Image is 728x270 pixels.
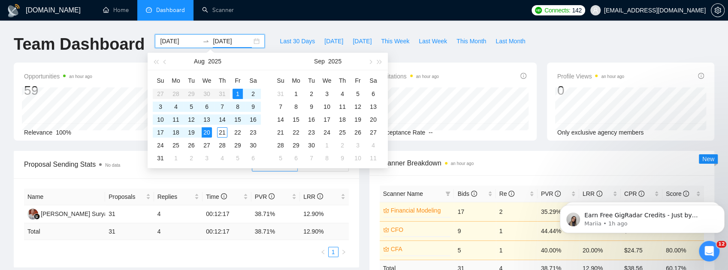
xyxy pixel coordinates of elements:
div: 6 [291,153,301,163]
div: 26 [186,140,196,150]
div: [PERSON_NAME] Suryanto [41,209,116,219]
span: 12 [716,241,726,248]
time: an hour ago [69,74,92,79]
div: 29 [291,140,301,150]
div: 59 [24,82,92,99]
td: 2025-08-07 [214,100,230,113]
td: 2025-08-20 [199,126,214,139]
div: 4 [171,102,181,112]
div: 30 [306,140,317,150]
td: 2025-08-18 [168,126,184,139]
div: 1 [322,140,332,150]
p: Message from Mariia, sent 1h ago [28,33,157,41]
span: Proposals [109,192,144,201]
span: info-circle [555,191,561,197]
span: Replies [157,192,193,201]
div: 9 [337,153,347,163]
td: 2025-09-03 [319,87,335,100]
td: 2025-09-20 [366,113,381,126]
td: 2025-10-11 [366,152,381,165]
span: setting [711,7,724,14]
div: 29 [233,140,243,150]
td: 2025-08-09 [245,100,261,113]
a: searchScanner [202,6,234,14]
div: 20 [202,127,212,138]
span: filter [444,187,452,200]
span: This Week [381,36,409,46]
td: 00:12:17 [202,205,251,223]
button: Last Month [491,34,530,48]
span: 142 [572,6,581,15]
td: 2025-10-10 [350,152,366,165]
td: 2025-08-22 [230,126,245,139]
div: 17 [322,114,332,125]
td: 2025-10-03 [350,139,366,152]
button: left [318,247,328,257]
td: 2025-09-26 [350,126,366,139]
td: Total [24,223,105,240]
span: info-circle [317,193,323,199]
div: 6 [248,153,258,163]
td: 31 [105,223,154,240]
td: 2025-08-23 [245,126,261,139]
td: 2025-09-18 [335,113,350,126]
div: 7 [306,153,317,163]
div: 3 [353,140,363,150]
span: Scanner Name [383,190,423,197]
td: 2025-10-09 [335,152,350,165]
span: dashboard [146,7,152,13]
td: 2 [496,202,538,221]
td: 2025-09-04 [335,87,350,100]
td: 2025-08-10 [153,113,168,126]
button: Last 30 Days [275,34,320,48]
div: 14 [217,114,227,125]
div: 3 [155,102,166,112]
div: 24 [155,140,166,150]
span: crown [383,207,389,213]
div: 19 [186,127,196,138]
td: $24.75 [621,240,662,260]
td: 31 [105,205,154,223]
button: [DATE] [320,34,348,48]
td: 2025-08-21 [214,126,230,139]
div: 12 [186,114,196,125]
div: 17 [155,127,166,138]
a: 1 [329,247,338,257]
div: 26 [353,127,363,138]
td: 2025-08-30 [245,139,261,152]
span: Last 30 Days [280,36,315,46]
td: 2025-09-25 [335,126,350,139]
div: 5 [353,89,363,99]
th: Sa [245,74,261,87]
td: 2025-09-06 [366,87,381,100]
span: info-circle [520,73,526,79]
th: Tu [184,74,199,87]
div: 21 [275,127,286,138]
div: 10 [353,153,363,163]
span: info-circle [471,191,477,197]
div: 21 [217,127,227,138]
button: Sep [314,53,325,70]
span: Dashboard [156,6,185,14]
td: 2025-09-03 [199,152,214,165]
td: 20.00% [579,240,621,260]
th: Su [273,74,288,87]
td: 9 [454,221,495,240]
td: 5 [454,240,495,260]
div: 6 [202,102,212,112]
span: Invitations [380,71,439,81]
div: 13 [368,102,378,112]
div: 15 [233,114,243,125]
td: 2025-10-02 [335,139,350,152]
div: 3 [202,153,212,163]
td: 2025-09-02 [304,87,319,100]
td: 2025-09-04 [214,152,230,165]
td: 2025-09-05 [230,152,245,165]
span: crown [383,227,389,233]
td: 2025-09-22 [288,126,304,139]
span: Scanner Breakdown [380,158,704,168]
div: 3 [322,89,332,99]
th: Proposals [105,189,154,205]
span: New [702,156,714,162]
div: 27 [368,127,378,138]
